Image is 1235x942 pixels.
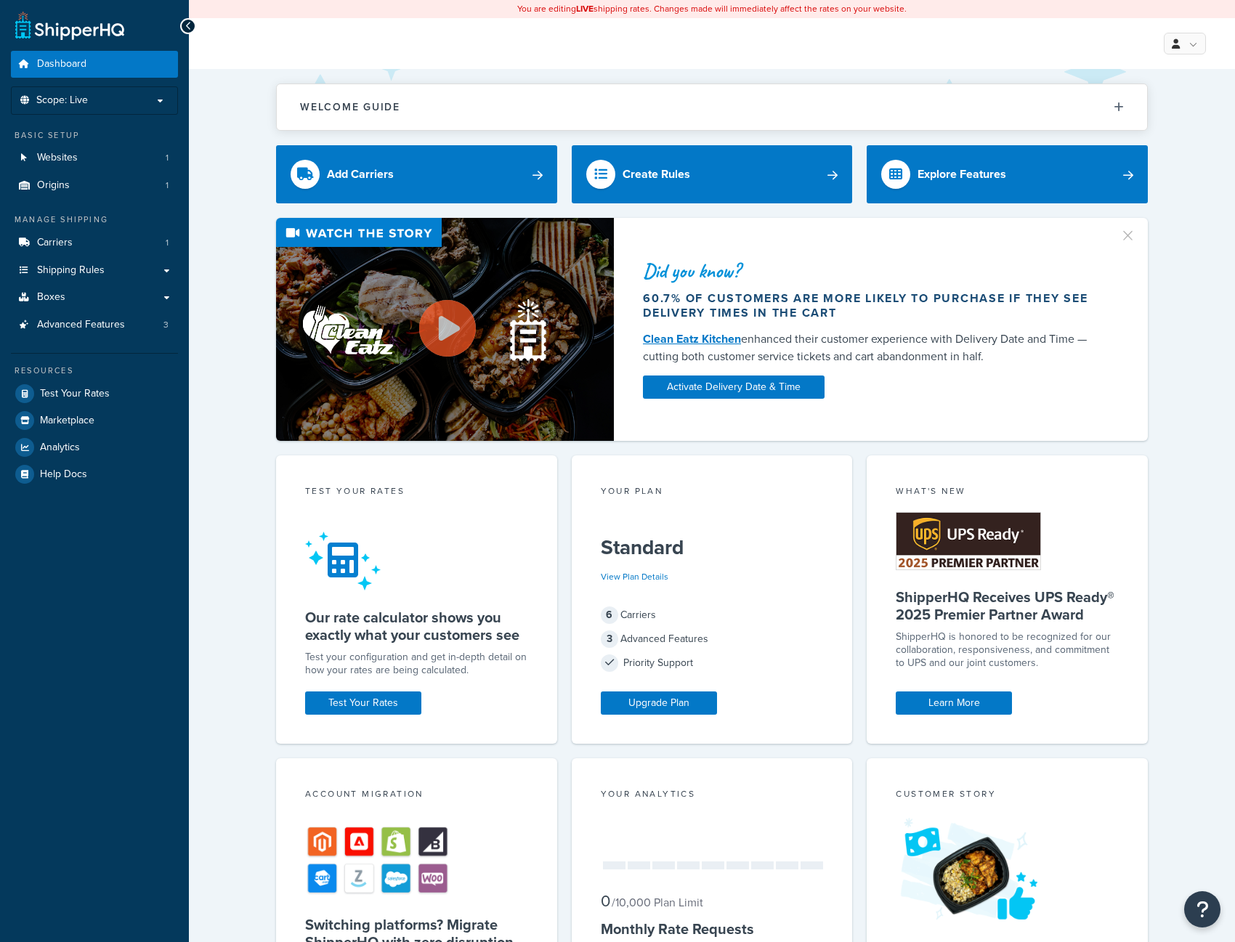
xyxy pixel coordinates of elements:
[11,365,178,377] div: Resources
[37,319,125,331] span: Advanced Features
[896,484,1119,501] div: What's New
[11,461,178,487] a: Help Docs
[11,312,178,338] a: Advanced Features3
[896,787,1119,804] div: Customer Story
[601,536,824,559] h5: Standard
[601,629,824,649] div: Advanced Features
[305,787,528,804] div: Account Migration
[276,218,614,441] img: Video thumbnail
[11,172,178,199] li: Origins
[276,145,557,203] a: Add Carriers
[37,152,78,164] span: Websites
[11,172,178,199] a: Origins1
[11,230,178,256] li: Carriers
[643,330,1102,365] div: enhanced their customer experience with Delivery Date and Time — cutting both customer service ti...
[601,920,824,938] h5: Monthly Rate Requests
[601,691,717,715] a: Upgrade Plan
[37,237,73,249] span: Carriers
[166,152,169,164] span: 1
[918,164,1006,184] div: Explore Features
[11,214,178,226] div: Manage Shipping
[11,407,178,434] a: Marketplace
[612,894,703,911] small: / 10,000 Plan Limit
[163,319,169,331] span: 3
[601,570,668,583] a: View Plan Details
[11,51,178,78] a: Dashboard
[40,468,87,481] span: Help Docs
[36,94,88,107] span: Scope: Live
[11,129,178,142] div: Basic Setup
[896,630,1119,670] p: ShipperHQ is honored to be recognized for our collaboration, responsiveness, and commitment to UP...
[40,415,94,427] span: Marketplace
[896,691,1012,715] a: Learn More
[11,230,178,256] a: Carriers1
[11,284,178,311] a: Boxes
[277,84,1147,130] button: Welcome Guide
[305,651,528,677] div: Test your configuration and get in-depth detail on how your rates are being calculated.
[867,145,1148,203] a: Explore Features
[623,164,690,184] div: Create Rules
[601,484,824,501] div: Your Plan
[11,145,178,171] li: Websites
[305,691,421,715] a: Test Your Rates
[11,257,178,284] a: Shipping Rules
[37,264,105,277] span: Shipping Rules
[37,179,70,192] span: Origins
[576,2,594,15] b: LIVE
[572,145,853,203] a: Create Rules
[11,381,178,407] a: Test Your Rates
[300,102,400,113] h2: Welcome Guide
[601,606,618,624] span: 6
[166,237,169,249] span: 1
[601,889,610,913] span: 0
[601,605,824,625] div: Carriers
[37,58,86,70] span: Dashboard
[305,484,528,501] div: Test your rates
[37,291,65,304] span: Boxes
[40,388,110,400] span: Test Your Rates
[643,375,825,399] a: Activate Delivery Date & Time
[601,653,824,673] div: Priority Support
[166,179,169,192] span: 1
[11,434,178,460] a: Analytics
[11,145,178,171] a: Websites1
[327,164,394,184] div: Add Carriers
[601,787,824,804] div: Your Analytics
[643,261,1102,281] div: Did you know?
[40,442,80,454] span: Analytics
[643,291,1102,320] div: 60.7% of customers are more likely to purchase if they see delivery times in the cart
[601,630,618,648] span: 3
[1184,891,1220,927] button: Open Resource Center
[305,609,528,643] h5: Our rate calculator shows you exactly what your customers see
[896,588,1119,623] h5: ShipperHQ Receives UPS Ready® 2025 Premier Partner Award
[11,312,178,338] li: Advanced Features
[643,330,741,347] a: Clean Eatz Kitchen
